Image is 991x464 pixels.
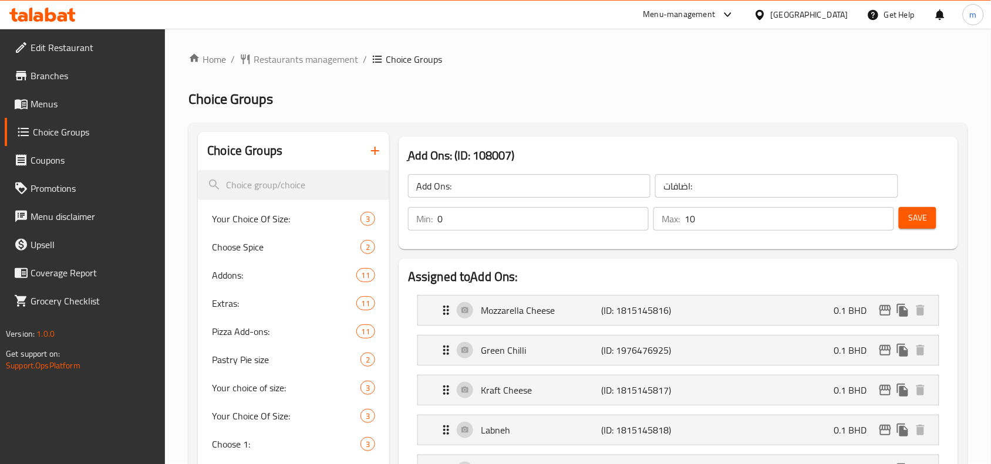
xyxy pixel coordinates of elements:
input: search [198,170,389,200]
span: Addons: [212,268,356,282]
div: Choices [360,381,375,395]
button: delete [912,381,929,399]
a: Edit Restaurant [5,33,166,62]
span: Get support on: [6,346,60,361]
button: edit [877,341,894,359]
span: Your Choice Of Size: [212,409,360,423]
a: Menus [5,90,166,118]
button: delete [912,421,929,439]
div: Choose Spice2 [198,233,389,261]
button: delete [912,341,929,359]
p: Max: [662,212,680,226]
p: 0.1 BHD [834,343,877,357]
a: Upsell [5,231,166,259]
span: Choose 1: [212,437,360,451]
span: Coupons [31,153,156,167]
span: Upsell [31,238,156,252]
p: Labneh [481,423,601,437]
span: 3 [361,439,375,450]
span: 2 [361,354,375,365]
span: Choice Groups [386,52,442,66]
li: / [231,52,235,66]
span: Edit Restaurant [31,40,156,55]
span: Your Choice Of Size: [212,212,360,226]
button: edit [877,302,894,319]
span: 3 [361,382,375,394]
div: Choices [360,240,375,254]
span: 2 [361,242,375,253]
li: Expand [408,330,949,370]
li: Expand [408,410,949,450]
h3: ِAdd Ons: (ID: 108007) [408,146,949,165]
div: Addons:11 [198,261,389,289]
a: Promotions [5,174,166,202]
nav: breadcrumb [188,52,968,66]
button: duplicate [894,381,912,399]
span: Your choice of size: [212,381,360,395]
p: (ID: 1976476925) [601,343,682,357]
span: Grocery Checklist [31,294,156,308]
div: Pizza Add-ons:11 [198,317,389,346]
a: Branches [5,62,166,90]
button: duplicate [894,341,912,359]
a: Coupons [5,146,166,174]
div: Your choice of size:3 [198,374,389,402]
span: 3 [361,411,375,422]
span: 11 [357,298,375,309]
a: Menu disclaimer [5,202,166,231]
button: edit [877,381,894,399]
span: m [970,8,977,21]
div: Expand [418,336,939,365]
li: / [363,52,367,66]
span: Pizza Add-ons: [212,324,356,338]
button: delete [912,302,929,319]
span: Save [908,211,927,225]
span: Pastry Pie size [212,353,360,367]
span: Choice Groups [33,125,156,139]
h2: Choice Groups [207,142,282,160]
p: Mozzarella Cheese [481,303,601,317]
div: Your Choice Of Size:3 [198,205,389,233]
p: 0.1 BHD [834,423,877,437]
div: Your Choice Of Size:3 [198,402,389,430]
div: Pastry Pie size2 [198,346,389,374]
div: Expand [418,296,939,325]
button: duplicate [894,421,912,439]
p: Kraft Cheese [481,383,601,397]
div: Expand [418,415,939,445]
a: Support.OpsPlatform [6,358,80,373]
div: Choose 1:3 [198,430,389,458]
li: Expand [408,370,949,410]
span: Restaurants management [254,52,358,66]
span: Branches [31,69,156,83]
a: Home [188,52,226,66]
span: Choose Spice [212,240,360,254]
span: Menu disclaimer [31,209,156,223]
p: (ID: 1815145817) [601,383,682,397]
p: Min: [416,212,433,226]
a: Coverage Report [5,259,166,287]
span: Version: [6,326,35,341]
div: Choices [356,296,375,310]
a: Restaurants management [240,52,358,66]
p: 0.1 BHD [834,383,877,397]
p: (ID: 1815145818) [601,423,682,437]
li: Expand [408,290,949,330]
a: Grocery Checklist [5,287,166,315]
button: edit [877,421,894,439]
span: 3 [361,214,375,225]
span: Extras: [212,296,356,310]
div: Choices [360,409,375,423]
a: Choice Groups [5,118,166,146]
span: 1.0.0 [36,326,55,341]
p: (ID: 1815145816) [601,303,682,317]
h2: Assigned to ِAdd Ons: [408,268,949,286]
div: Choices [356,268,375,282]
p: 0.1 BHD [834,303,877,317]
span: Menus [31,97,156,111]
p: Green Chilli [481,343,601,357]
button: duplicate [894,302,912,319]
span: Coverage Report [31,266,156,280]
span: 11 [357,326,375,337]
span: Promotions [31,181,156,195]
